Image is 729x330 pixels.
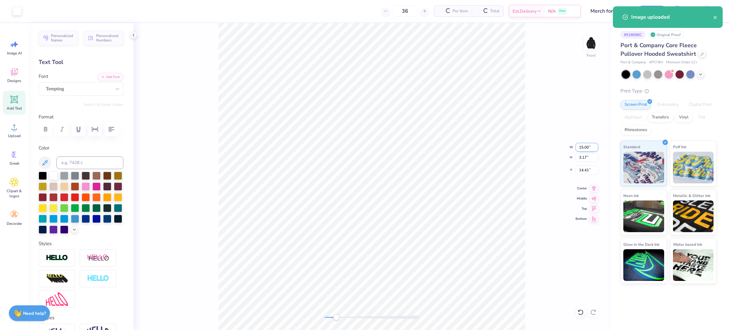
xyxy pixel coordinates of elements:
[39,144,123,152] label: Color
[96,34,120,42] span: Personalized Numbers
[623,200,664,232] img: Neon Ink
[620,87,716,95] div: Print Type
[666,60,698,65] span: Minimum Order: 12 +
[691,5,716,17] a: MJ
[623,249,664,281] img: Glow in the Dark Ink
[685,100,716,110] div: Digital Print
[46,292,68,306] img: Free Distort
[673,152,714,183] img: Puff Ink
[333,314,340,320] div: Accessibility label
[623,152,664,183] img: Standard
[623,192,639,199] span: Neon Ink
[393,5,417,17] input: – –
[87,275,109,282] img: Negative Space
[620,113,646,122] div: Applique
[39,58,123,67] div: Text Tool
[548,8,556,15] span: N/A
[620,41,697,58] span: Port & Company Core Fleece Pullover Hooded Sweatshirt
[620,60,646,65] span: Port & Company
[576,216,587,221] span: Bottom
[675,113,693,122] div: Vinyl
[8,133,21,138] span: Upload
[576,206,587,211] span: Top
[490,8,500,15] span: Total
[46,254,68,262] img: Stroke
[39,31,78,45] button: Personalized Names
[623,143,640,150] span: Standard
[4,188,25,199] span: Clipart & logos
[620,31,645,39] div: # 518096C
[713,13,718,21] button: close
[673,249,714,281] img: Water based Ink
[23,310,46,316] strong: Need help?
[9,161,19,166] span: Greek
[620,100,651,110] div: Screen Print
[7,51,22,56] span: Image AI
[673,241,702,248] span: Water based Ink
[701,5,713,17] img: Mark Joshua Mullasgo
[39,240,52,247] label: Styles
[695,113,709,122] div: Foil
[46,274,68,284] img: 3D Illusion
[84,31,123,45] button: Personalized Numbers
[51,34,74,42] span: Personalized Names
[649,31,684,39] div: Original Proof
[56,156,123,169] input: e.g. 7428 c
[576,196,587,201] span: Middle
[620,125,651,135] div: Rhinestones
[585,37,597,49] img: Front
[653,100,683,110] div: Embroidery
[513,8,537,15] span: Est. Delivery
[623,241,659,248] span: Glow in the Dark Ink
[673,143,686,150] span: Puff Ink
[673,200,714,232] img: Metallic & Glitter Ink
[673,192,710,199] span: Metallic & Glitter Ink
[559,9,565,13] span: Free
[7,106,22,111] span: Add Text
[452,8,468,15] span: Per Item
[97,73,123,81] button: Add Font
[84,102,123,107] button: Switch to Greek Letters
[576,186,587,191] span: Center
[649,60,663,65] span: # PC78H
[39,113,123,121] label: Format
[648,113,673,122] div: Transfers
[587,53,596,58] div: Front
[87,254,109,262] img: Shadow
[7,78,21,83] span: Designs
[7,221,22,226] span: Decorate
[586,5,632,17] input: Untitled Design
[39,73,48,80] label: Font
[631,13,713,21] div: Image uploaded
